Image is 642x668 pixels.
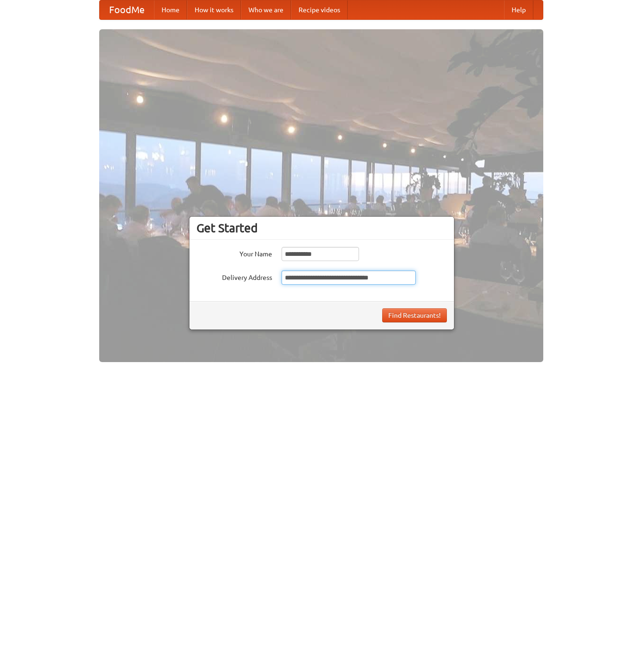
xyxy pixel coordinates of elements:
a: Recipe videos [291,0,348,19]
a: How it works [187,0,241,19]
button: Find Restaurants! [382,308,447,322]
a: Help [504,0,533,19]
label: Your Name [197,247,272,259]
h3: Get Started [197,221,447,235]
a: Home [154,0,187,19]
label: Delivery Address [197,271,272,282]
a: Who we are [241,0,291,19]
a: FoodMe [100,0,154,19]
